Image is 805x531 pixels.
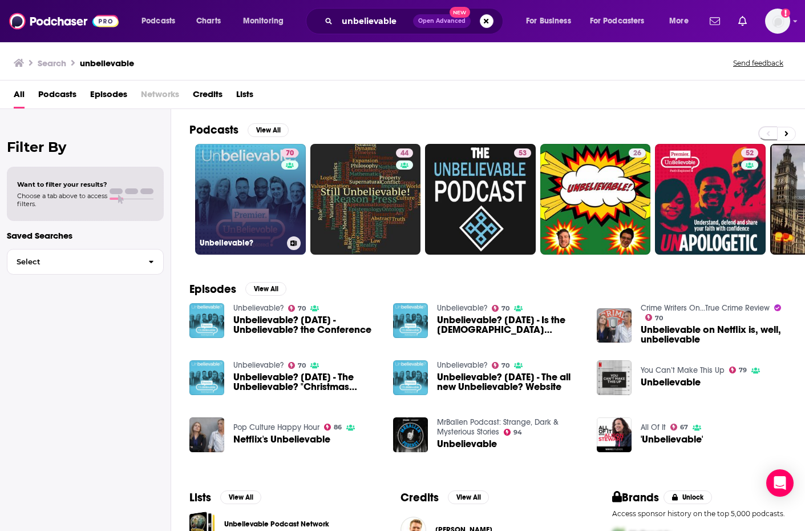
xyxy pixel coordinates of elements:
a: 52 [655,144,766,255]
span: All [14,85,25,108]
a: 67 [670,424,689,431]
span: 70 [298,306,306,311]
a: All Of It [641,423,666,432]
span: For Business [526,13,571,29]
button: Open AdvancedNew [413,14,471,28]
h2: Podcasts [189,123,238,137]
h2: Filter By [7,139,164,155]
span: 26 [633,148,641,159]
a: Charts [189,12,228,30]
a: 44 [396,148,413,158]
img: Unbelievable? 11 Jun 2011 - Unbelievable? the Conference [189,303,224,338]
span: Open Advanced [418,18,466,24]
div: Search podcasts, credits, & more... [317,8,514,34]
a: Unbelievable? [437,303,487,313]
a: Unbelievable Podcast Network [224,518,329,530]
a: 26 [629,148,646,158]
img: Netflix's Unbelievable [189,417,224,452]
button: open menu [661,12,703,30]
a: 'Unbelievable' [641,435,703,444]
h2: Episodes [189,282,236,296]
a: Netflix's Unbelievable [233,435,330,444]
a: PodcastsView All [189,123,289,137]
span: Charts [196,13,221,29]
img: Unbelievable [393,417,428,452]
button: Send feedback [730,58,787,68]
span: 86 [334,425,342,430]
a: Unbelievable [641,377,701,387]
a: Unbelievable [597,360,632,395]
a: Unbelievable? [233,303,284,313]
img: Unbelievable? 25 Dec 2010 - The Unbelievable? "Christmas Cracker [189,360,224,395]
a: Podchaser - Follow, Share and Rate Podcasts [9,10,119,32]
a: You Can’t Make This Up [641,365,725,375]
span: 79 [739,368,747,373]
span: 70 [655,316,663,321]
span: Unbelievable? [DATE] - Is the [DEMOGRAPHIC_DATA] Unbelievable? [437,315,583,335]
a: Show notifications dropdown [734,11,751,31]
h3: Search [38,58,66,69]
a: Unbelievable? 11 Jun 2011 - Unbelievable? the Conference [233,315,379,335]
button: open menu [518,12,585,30]
a: 70 [281,148,298,158]
span: For Podcasters [590,13,645,29]
span: 70 [298,363,306,368]
span: 52 [746,148,754,159]
a: Pop Culture Happy Hour [233,423,319,432]
button: open menu [235,12,298,30]
a: Episodes [90,85,127,108]
h2: Lists [189,490,211,505]
a: 70Unbelievable? [195,144,306,255]
span: Credits [193,85,223,108]
img: Unbelievable? 1 Jan 2011 - The all new Unbelievable? Website [393,360,428,395]
input: Search podcasts, credits, & more... [337,12,413,30]
a: Unbelievable? [233,360,284,370]
span: 53 [519,148,527,159]
a: Unbelievable on Netflix is, well, unbelievable [641,325,787,344]
a: Lists [236,85,253,108]
button: Select [7,249,164,275]
button: View All [248,123,289,137]
button: View All [448,490,489,504]
a: 86 [324,424,342,431]
img: User Profile [765,9,790,34]
span: 70 [286,148,294,159]
a: 26 [540,144,651,255]
a: EpisodesView All [189,282,286,296]
span: Want to filter your results? [17,180,107,188]
span: Unbelievable? [DATE] - The Unbelievable? "Christmas Cracker [233,372,379,392]
a: ListsView All [189,490,261,505]
button: open menu [134,12,190,30]
span: Podcasts [141,13,175,29]
a: MrBallen Podcast: Strange, Dark & Mysterious Stories [437,417,559,437]
h2: Brands [612,490,660,505]
a: 94 [504,429,523,436]
a: 70 [288,362,306,369]
img: Unbelievable? 21 May 2011 - Is the Bible Unbelievable? [393,303,428,338]
a: Unbelievable? 21 May 2011 - Is the Bible Unbelievable? [437,315,583,335]
a: Unbelievable? 1 Jan 2011 - The all new Unbelievable? Website [437,372,583,392]
h3: Unbelievable? [200,238,282,248]
img: 'Unbelievable' [597,417,632,452]
a: Podcasts [38,85,76,108]
a: Crime Writers On...True Crime Review [641,303,770,313]
a: CreditsView All [401,490,489,505]
button: View All [245,282,286,296]
span: Choose a tab above to access filters. [17,192,107,208]
a: Unbelievable [437,439,497,449]
a: 70 [645,314,664,321]
a: 70 [492,305,510,312]
p: Saved Searches [7,230,164,241]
